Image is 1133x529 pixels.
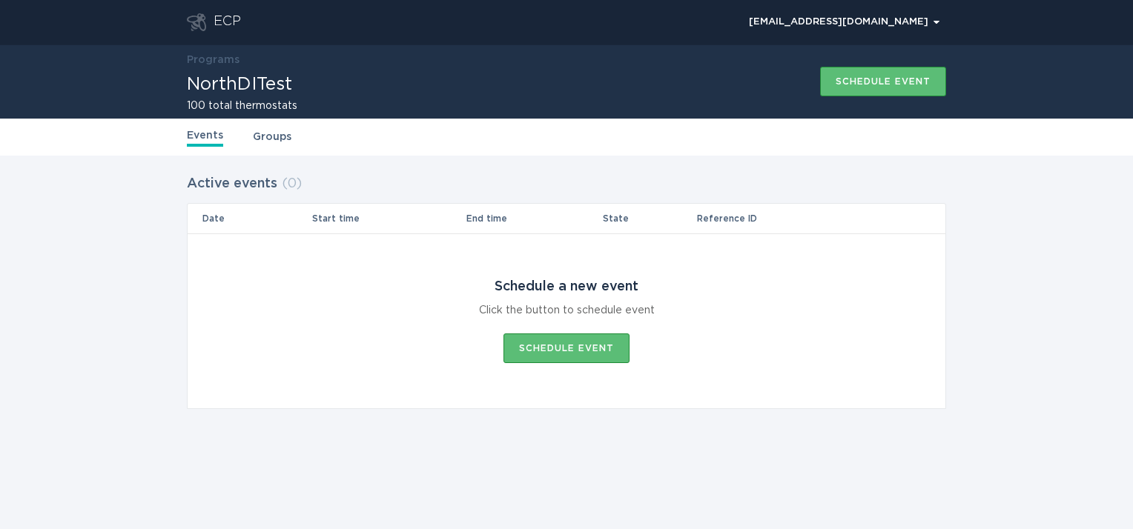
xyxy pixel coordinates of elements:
th: Reference ID [696,204,886,233]
span: ( 0 ) [282,177,302,190]
a: Programs [187,55,240,65]
a: Groups [253,129,291,145]
div: ECP [214,13,241,31]
div: Schedule a new event [495,279,638,295]
th: End time [466,204,601,233]
button: Schedule event [820,67,946,96]
tr: Table Headers [188,204,945,233]
a: Events [187,127,223,147]
div: Popover menu [742,11,946,33]
div: Schedule event [836,77,931,86]
th: Start time [311,204,466,233]
div: [EMAIL_ADDRESS][DOMAIN_NAME] [749,18,939,27]
button: Schedule event [503,333,630,363]
div: Schedule event [519,344,614,353]
th: State [602,204,697,233]
h1: NorthDITest [187,76,297,93]
th: Date [188,204,311,233]
div: Click the button to schedule event [479,302,655,319]
button: Open user account details [742,11,946,33]
button: Go to dashboard [187,13,206,31]
h2: Active events [187,170,277,197]
h2: 100 total thermostats [187,101,297,111]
